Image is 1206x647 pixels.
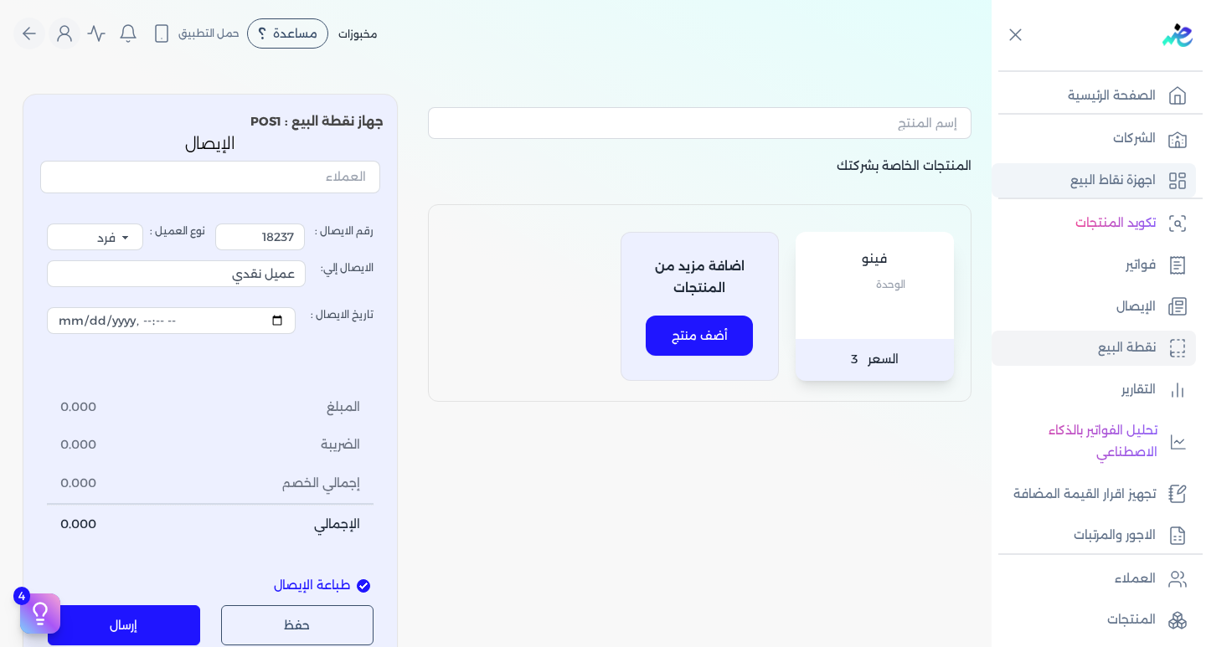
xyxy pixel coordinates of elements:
label: الايصال إلي: [47,250,374,297]
span: الوحدة [876,274,905,295]
p: المنتجات [1107,609,1156,631]
a: الاجور والمرتبات [992,518,1196,553]
p: الصفحة الرئيسية [1068,85,1156,107]
p: نقطة البيع [1098,337,1156,359]
p: الإيصال [40,133,380,155]
button: إرسال [48,605,201,645]
button: العملاء [40,161,380,199]
span: الإجمالي [314,516,360,534]
a: اجهزة نقاط البيع [992,163,1196,198]
a: التقارير [992,372,1196,408]
p: جهاز نقطة البيع : POS1 [37,111,384,133]
span: 3 [851,349,858,371]
a: تحليل الفواتير بالذكاء الاصطناعي [992,413,1196,470]
button: حمل التطبيق [147,19,244,48]
button: أضف منتج [646,316,753,356]
button: حفظ [221,605,374,645]
input: الايصال إلي: [47,260,306,287]
span: الضريبة [321,436,360,454]
a: تكويد المنتجات [992,206,1196,241]
p: التقارير [1121,379,1156,401]
a: فواتير [992,248,1196,283]
a: الشركات [992,121,1196,157]
span: مخبوزات [338,28,377,40]
p: الشركات [1113,128,1156,150]
span: 0.000 [60,398,96,417]
img: logo [1162,23,1193,47]
a: المنتجات [992,603,1196,638]
a: العملاء [992,562,1196,597]
button: إسم المنتج [428,107,971,146]
p: تجهيز اقرار القيمة المضافة [1013,484,1156,506]
input: العملاء [40,161,380,193]
a: نقطة البيع [992,331,1196,366]
span: إجمالي الخصم [282,475,360,493]
span: طباعة الإيصال [274,577,350,595]
p: المنتجات الخاصة بشركتك [428,156,971,204]
p: اضافة مزيد من المنتجات [628,256,771,299]
span: حمل التطبيق [178,26,240,41]
p: السعر [796,339,954,381]
p: اجهزة نقاط البيع [1070,170,1156,192]
span: 0.000 [60,436,96,454]
input: طباعة الإيصال [357,579,370,593]
span: مساعدة [273,28,317,39]
p: الاجور والمرتبات [1074,525,1156,547]
a: الصفحة الرئيسية [992,79,1196,114]
label: نوع العميل : [47,223,205,250]
span: المبلغ [327,398,360,417]
span: 0.000 [60,516,96,534]
p: الإيصال [1116,296,1156,318]
label: رقم الايصال : [215,223,374,250]
input: تاريخ الايصال : [47,307,296,334]
label: تاريخ الايصال : [47,297,374,344]
input: رقم الايصال : [215,223,305,250]
select: نوع العميل : [47,223,143,250]
p: العملاء [1115,568,1156,590]
a: تجهيز اقرار القيمة المضافة [992,477,1196,512]
p: فينو [812,249,937,270]
a: الإيصال [992,290,1196,325]
div: مساعدة [247,18,328,49]
p: تكويد المنتجات [1075,213,1156,234]
p: فواتير [1126,254,1156,276]
input: إسم المنتج [428,107,971,139]
span: 0.000 [60,475,96,493]
span: 4 [13,587,30,605]
p: تحليل الفواتير بالذكاء الاصطناعي [1000,420,1157,463]
button: 4 [20,593,60,634]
